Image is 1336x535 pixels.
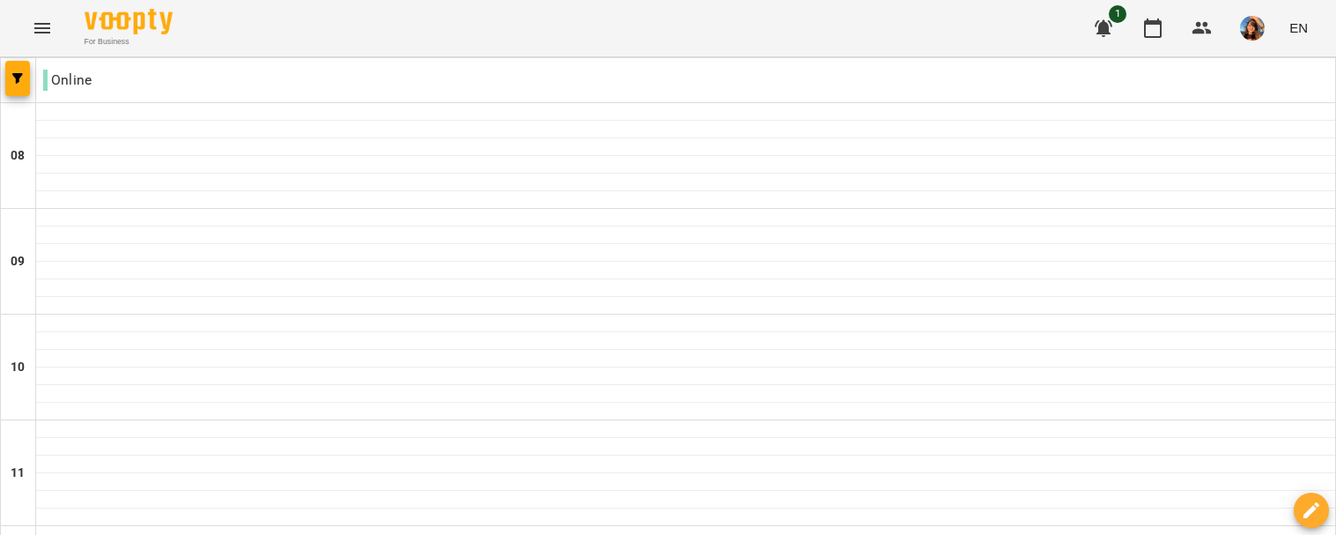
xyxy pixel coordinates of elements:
[1109,5,1126,23] span: 1
[11,146,25,166] h6: 08
[85,36,173,48] span: For Business
[85,9,173,34] img: Voopty Logo
[1289,19,1308,37] span: EN
[11,358,25,377] h6: 10
[21,7,63,49] button: Menu
[11,252,25,271] h6: 09
[43,70,92,91] p: Online
[1282,11,1315,44] button: EN
[11,464,25,483] h6: 11
[1240,16,1265,41] img: a3cfe7ef423bcf5e9dc77126c78d7dbf.jpg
